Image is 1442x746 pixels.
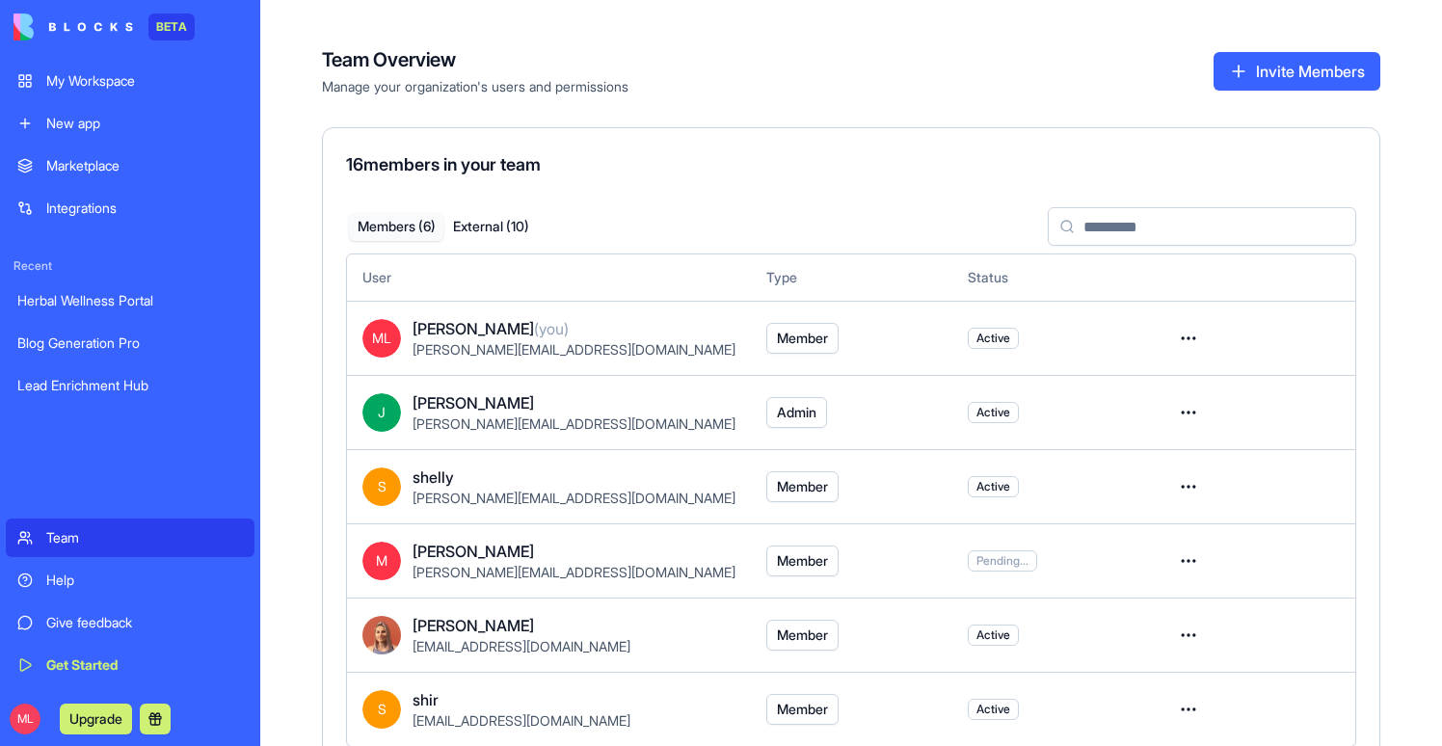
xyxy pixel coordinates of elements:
[766,694,839,725] button: Member
[6,258,254,274] span: Recent
[413,466,454,489] span: shelly
[17,376,243,395] div: Lead Enrichment Hub
[777,626,828,645] span: Member
[413,391,534,414] span: [PERSON_NAME]
[362,542,401,580] span: M
[6,324,254,362] a: Blog Generation Pro
[6,189,254,227] a: Integrations
[976,702,1010,717] span: Active
[413,415,735,432] span: [PERSON_NAME][EMAIL_ADDRESS][DOMAIN_NAME]
[443,213,538,241] button: External ( 10 )
[6,603,254,642] a: Give feedback
[766,471,839,502] button: Member
[413,317,569,340] span: [PERSON_NAME]
[6,104,254,143] a: New app
[766,397,827,428] button: Admin
[322,46,628,73] h4: Team Overview
[322,77,628,96] span: Manage your organization's users and permissions
[60,704,132,734] button: Upgrade
[346,154,541,174] span: 16 members in your team
[766,620,839,651] button: Member
[46,71,243,91] div: My Workspace
[413,638,630,654] span: [EMAIL_ADDRESS][DOMAIN_NAME]
[777,700,828,719] span: Member
[777,477,828,496] span: Member
[413,341,735,358] span: [PERSON_NAME][EMAIL_ADDRESS][DOMAIN_NAME]
[413,688,439,711] span: shir
[413,540,534,563] span: [PERSON_NAME]
[534,319,569,338] span: (you)
[968,268,1138,287] div: Status
[6,62,254,100] a: My Workspace
[362,319,401,358] span: ML
[6,646,254,684] a: Get Started
[976,627,1010,643] span: Active
[362,690,401,729] span: S
[347,254,751,301] th: User
[148,13,195,40] div: BETA
[46,156,243,175] div: Marketplace
[13,13,133,40] img: logo
[777,403,816,422] span: Admin
[976,553,1028,569] span: Pending...
[46,114,243,133] div: New app
[13,13,195,40] a: BETA
[362,393,401,432] span: J
[6,561,254,599] a: Help
[46,613,243,632] div: Give feedback
[1214,52,1380,91] button: Invite Members
[17,333,243,353] div: Blog Generation Pro
[6,147,254,185] a: Marketplace
[766,323,839,354] button: Member
[766,268,937,287] div: Type
[6,519,254,557] a: Team
[362,616,401,654] img: Marina_gj5dtt.jpg
[976,331,1010,346] span: Active
[46,199,243,218] div: Integrations
[46,571,243,590] div: Help
[777,329,828,348] span: Member
[6,366,254,405] a: Lead Enrichment Hub
[362,467,401,506] span: S
[349,213,443,241] button: Members ( 6 )
[46,655,243,675] div: Get Started
[6,281,254,320] a: Herbal Wellness Portal
[46,528,243,547] div: Team
[413,614,534,637] span: [PERSON_NAME]
[413,712,630,729] span: [EMAIL_ADDRESS][DOMAIN_NAME]
[766,546,839,576] button: Member
[976,479,1010,494] span: Active
[10,704,40,734] span: ML
[777,551,828,571] span: Member
[413,564,735,580] span: [PERSON_NAME][EMAIL_ADDRESS][DOMAIN_NAME]
[976,405,1010,420] span: Active
[413,490,735,506] span: [PERSON_NAME][EMAIL_ADDRESS][DOMAIN_NAME]
[17,291,243,310] div: Herbal Wellness Portal
[60,708,132,728] a: Upgrade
